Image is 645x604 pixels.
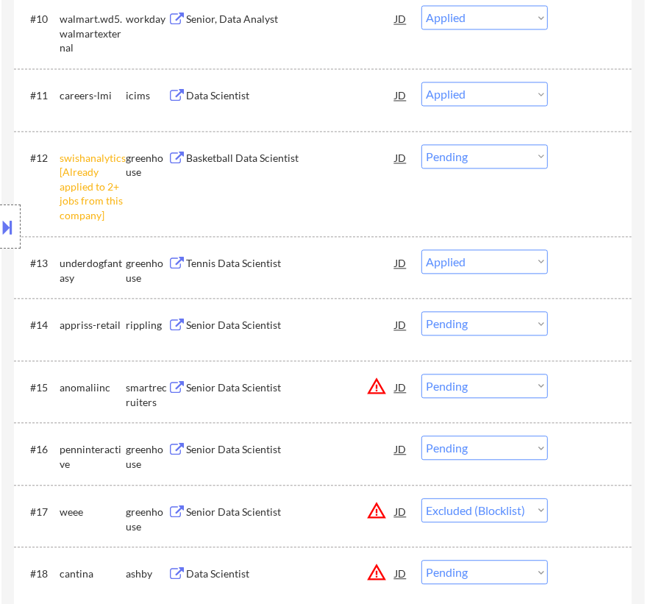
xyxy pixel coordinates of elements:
[186,380,395,395] div: Senior Data Scientist
[393,560,407,586] div: JD
[186,442,395,457] div: Senior Data Scientist
[30,12,48,26] div: #10
[393,82,407,108] div: JD
[186,505,395,519] div: Senior Data Scientist
[186,151,395,166] div: Basketball Data Scientist
[393,144,407,171] div: JD
[393,5,407,32] div: JD
[393,249,407,276] div: JD
[30,566,48,581] div: #18
[60,566,126,581] div: cantina
[126,505,168,533] div: greenhouse
[30,505,48,519] div: #17
[393,374,407,400] div: JD
[60,380,126,395] div: anomaliinc
[60,88,126,103] div: careers-lmi
[30,88,48,103] div: #11
[186,12,395,26] div: Senior, Data Analyst
[393,436,407,462] div: JD
[30,442,48,457] div: #16
[366,562,387,583] button: warning_amber
[393,311,407,338] div: JD
[126,88,168,103] div: icims
[126,566,168,581] div: ashby
[186,566,395,581] div: Data Scientist
[60,505,126,519] div: weee
[126,380,168,409] div: smartrecruiters
[60,12,126,55] div: walmart.wd5.walmartexternal
[393,498,407,525] div: JD
[126,442,168,471] div: greenhouse
[186,88,395,103] div: Data Scientist
[126,12,168,26] div: workday
[186,318,395,333] div: Senior Data Scientist
[186,256,395,271] div: Tennis Data Scientist
[30,380,48,395] div: #15
[366,376,387,397] button: warning_amber
[60,442,126,471] div: penninteractive
[366,500,387,521] button: warning_amber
